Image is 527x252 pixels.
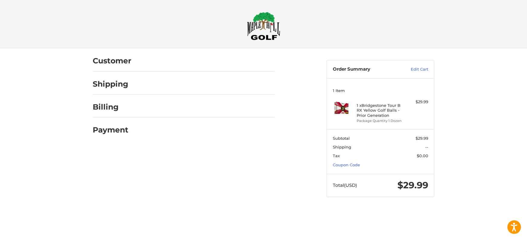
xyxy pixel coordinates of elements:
h3: 1 Item [333,88,428,93]
div: $29.99 [404,99,428,105]
span: $29.99 [416,136,428,141]
h2: Payment [93,125,128,135]
span: Total (USD) [333,182,357,188]
h3: Order Summary [333,66,398,72]
h2: Shipping [93,79,128,89]
span: -- [425,145,428,149]
h2: Billing [93,102,128,112]
span: Subtotal [333,136,350,141]
a: Edit Cart [398,66,428,72]
span: $0.00 [417,153,428,158]
img: Maple Hill Golf [247,12,280,40]
h2: Customer [93,56,131,65]
li: Package Quantity 1 Dozen [357,118,403,123]
h4: 1 x Bridgestone Tour B RX Yellow Golf Balls - Prior Generation [357,103,403,118]
span: Tax [333,153,340,158]
a: Coupon Code [333,162,360,167]
span: $29.99 [397,180,428,191]
span: Shipping [333,145,351,149]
